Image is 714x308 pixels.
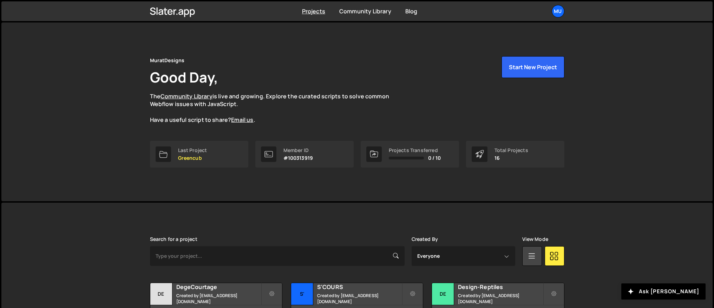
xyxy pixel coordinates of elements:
[150,67,218,87] h1: Good Day,
[150,283,172,305] div: De
[428,155,441,161] span: 0 / 10
[494,148,528,153] div: Total Projects
[150,246,405,266] input: Type your project...
[291,283,313,305] div: S'
[317,293,402,304] small: Created by [EMAIL_ADDRESS][DOMAIN_NAME]
[178,155,207,161] p: Greencub
[405,7,418,15] a: Blog
[621,283,706,300] button: Ask [PERSON_NAME]
[178,148,207,153] div: Last Project
[502,56,564,78] button: Start New Project
[283,155,313,161] p: #100313919
[176,293,261,304] small: Created by [EMAIL_ADDRESS][DOMAIN_NAME]
[317,283,402,291] h2: S'COURS
[412,236,438,242] label: Created By
[339,7,391,15] a: Community Library
[283,148,313,153] div: Member ID
[522,236,548,242] label: View Mode
[458,293,543,304] small: Created by [EMAIL_ADDRESS][DOMAIN_NAME]
[231,116,253,124] a: Email us
[494,155,528,161] p: 16
[161,92,212,100] a: Community Library
[302,7,325,15] a: Projects
[552,5,564,18] a: Mu
[432,283,454,305] div: De
[458,283,543,291] h2: Design-Reptiles
[150,56,185,65] div: MuratDesigns
[150,92,403,124] p: The is live and growing. Explore the curated scripts to solve common Webflow issues with JavaScri...
[150,141,248,168] a: Last Project Greencub
[176,283,261,291] h2: DegeCourtage
[150,236,197,242] label: Search for a project
[389,148,441,153] div: Projects Transferred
